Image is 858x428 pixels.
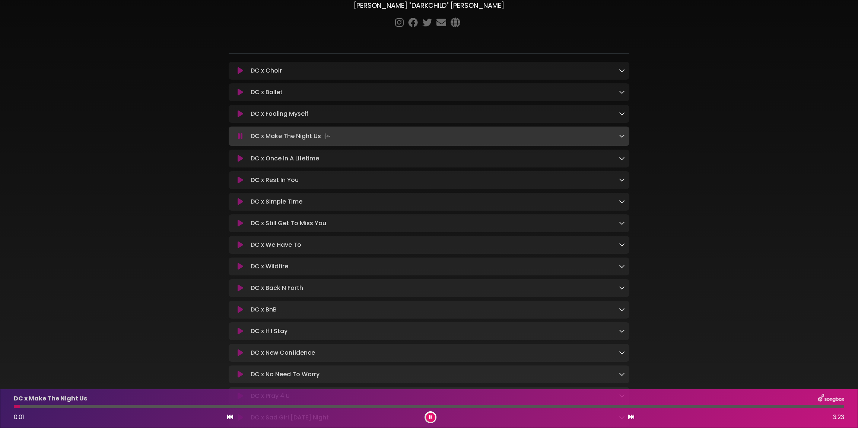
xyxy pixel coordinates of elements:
p: DC x Back N Forth [251,284,303,293]
img: waveform4.gif [321,131,331,141]
p: DC x BnB [251,305,277,314]
p: DC x No Need To Worry [251,370,320,379]
img: songbox-logo-white.png [818,394,844,403]
p: DC x Make The Night Us [14,394,87,403]
p: DC x Still Get To Miss You [251,219,326,228]
p: DC x Rest In You [251,176,299,185]
p: DC x Wildfire [251,262,288,271]
p: DC x Fooling Myself [251,109,308,118]
p: DC x Choir [251,66,282,75]
p: DC x We Have To [251,240,301,249]
p: DC x Ballet [251,88,283,97]
p: DC x Simple Time [251,197,302,206]
span: 0:01 [14,413,24,421]
p: DC x Once In A Lifetime [251,154,319,163]
span: 3:23 [833,413,844,422]
p: DC x Make The Night Us [251,131,331,141]
p: DC x New Confidence [251,348,315,357]
h3: [PERSON_NAME] "DARKCHILD" [PERSON_NAME] [229,1,629,10]
p: DC x If I Stay [251,327,287,336]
